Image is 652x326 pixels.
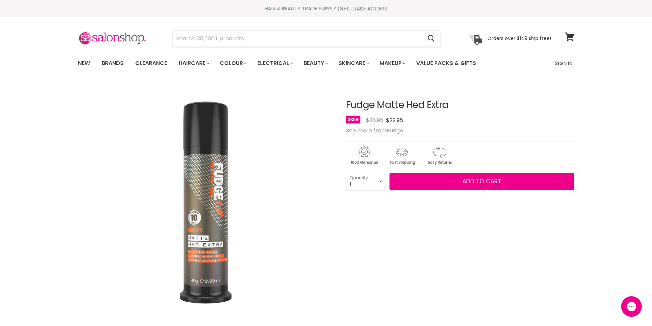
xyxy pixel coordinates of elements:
img: returns.gif [421,145,458,166]
a: Fudge [387,127,403,134]
span: $25.95 [366,116,383,124]
a: Makeup [374,56,410,70]
a: Value Packs & Gifts [411,56,481,70]
a: Sign In [551,56,577,70]
a: Haircare [174,56,213,70]
img: shipping.gif [384,145,420,166]
select: Quantity [346,173,385,190]
iframe: Gorgias live chat messenger [618,294,645,319]
img: genuine.gif [346,145,382,166]
a: New [73,56,95,70]
nav: Main [69,53,583,73]
a: GET TRADE ACCESS [340,5,387,12]
a: Brands [97,56,129,70]
a: Colour [215,56,251,70]
a: Beauty [298,56,332,70]
input: Search [173,31,422,47]
button: Search [422,31,440,47]
div: HAIR & BEAUTY TRADE SUPPLY | [69,5,583,12]
a: Electrical [252,56,297,70]
span: See more from [346,127,403,134]
span: Sale [346,116,360,123]
a: Skincare [333,56,373,70]
p: Orders over $149 ship free! [487,35,551,41]
h1: Fudge Matte Hed Extra [346,100,574,110]
span: Add to cart [462,177,501,185]
ul: Main menu [73,53,516,73]
a: Clearance [130,56,172,70]
span: $22.95 [386,116,403,124]
form: Product [172,30,441,47]
button: Add to cart [389,173,574,190]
